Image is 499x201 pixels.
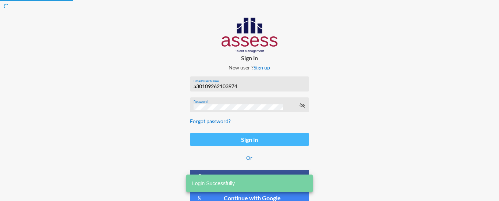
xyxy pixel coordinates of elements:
a: Forgot password? [190,118,231,124]
input: Email/User Name [194,83,305,89]
button: Sign in [190,133,309,146]
a: Sign up [254,64,270,71]
img: AssessLogoo.svg [222,18,278,53]
span: Login Successfully [192,180,235,187]
p: New user ? [184,64,315,71]
p: Sign in [184,54,315,61]
p: Or [190,155,309,161]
